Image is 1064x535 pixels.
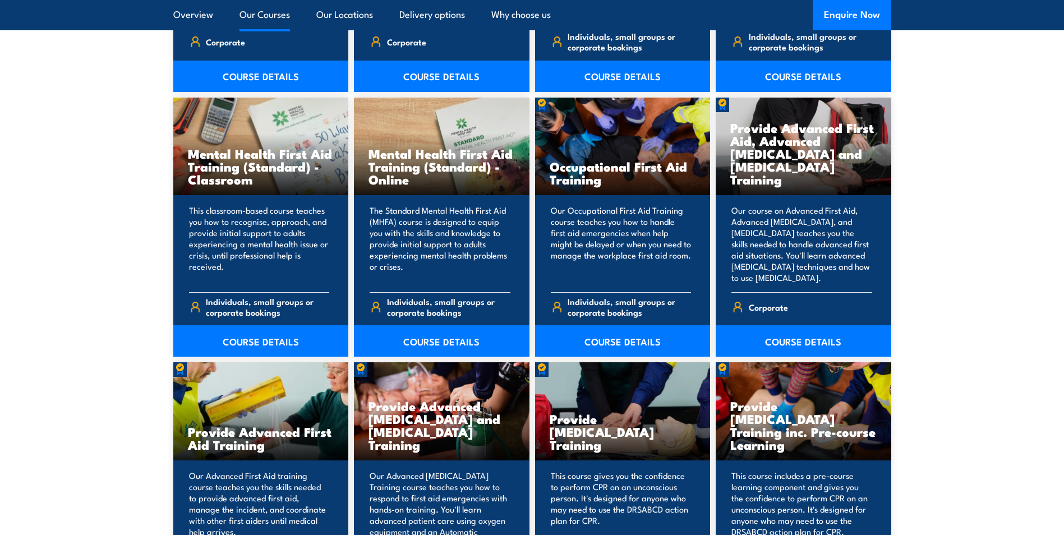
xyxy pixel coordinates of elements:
[188,147,334,186] h3: Mental Health First Aid Training (Standard) - Classroom
[173,325,349,357] a: COURSE DETAILS
[369,399,515,451] h3: Provide Advanced [MEDICAL_DATA] and [MEDICAL_DATA] Training
[731,205,872,283] p: Our course on Advanced First Aid, Advanced [MEDICAL_DATA], and [MEDICAL_DATA] teaches you the ski...
[730,121,877,186] h3: Provide Advanced First Aid, Advanced [MEDICAL_DATA] and [MEDICAL_DATA] Training
[568,31,691,52] span: Individuals, small groups or corporate bookings
[550,160,696,186] h3: Occupational First Aid Training
[206,33,245,50] span: Corporate
[716,325,891,357] a: COURSE DETAILS
[535,325,711,357] a: COURSE DETAILS
[749,31,872,52] span: Individuals, small groups or corporate bookings
[387,296,510,317] span: Individuals, small groups or corporate bookings
[354,61,529,92] a: COURSE DETAILS
[730,399,877,451] h3: Provide [MEDICAL_DATA] Training inc. Pre-course Learning
[369,147,515,186] h3: Mental Health First Aid Training (Standard) - Online
[550,412,696,451] h3: Provide [MEDICAL_DATA] Training
[370,205,510,283] p: The Standard Mental Health First Aid (MHFA) course is designed to equip you with the skills and k...
[206,296,329,317] span: Individuals, small groups or corporate bookings
[551,205,692,283] p: Our Occupational First Aid Training course teaches you how to handle first aid emergencies when h...
[535,61,711,92] a: COURSE DETAILS
[188,425,334,451] h3: Provide Advanced First Aid Training
[568,296,691,317] span: Individuals, small groups or corporate bookings
[749,298,788,316] span: Corporate
[189,205,330,283] p: This classroom-based course teaches you how to recognise, approach, and provide initial support t...
[173,61,349,92] a: COURSE DETAILS
[716,61,891,92] a: COURSE DETAILS
[387,33,426,50] span: Corporate
[354,325,529,357] a: COURSE DETAILS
